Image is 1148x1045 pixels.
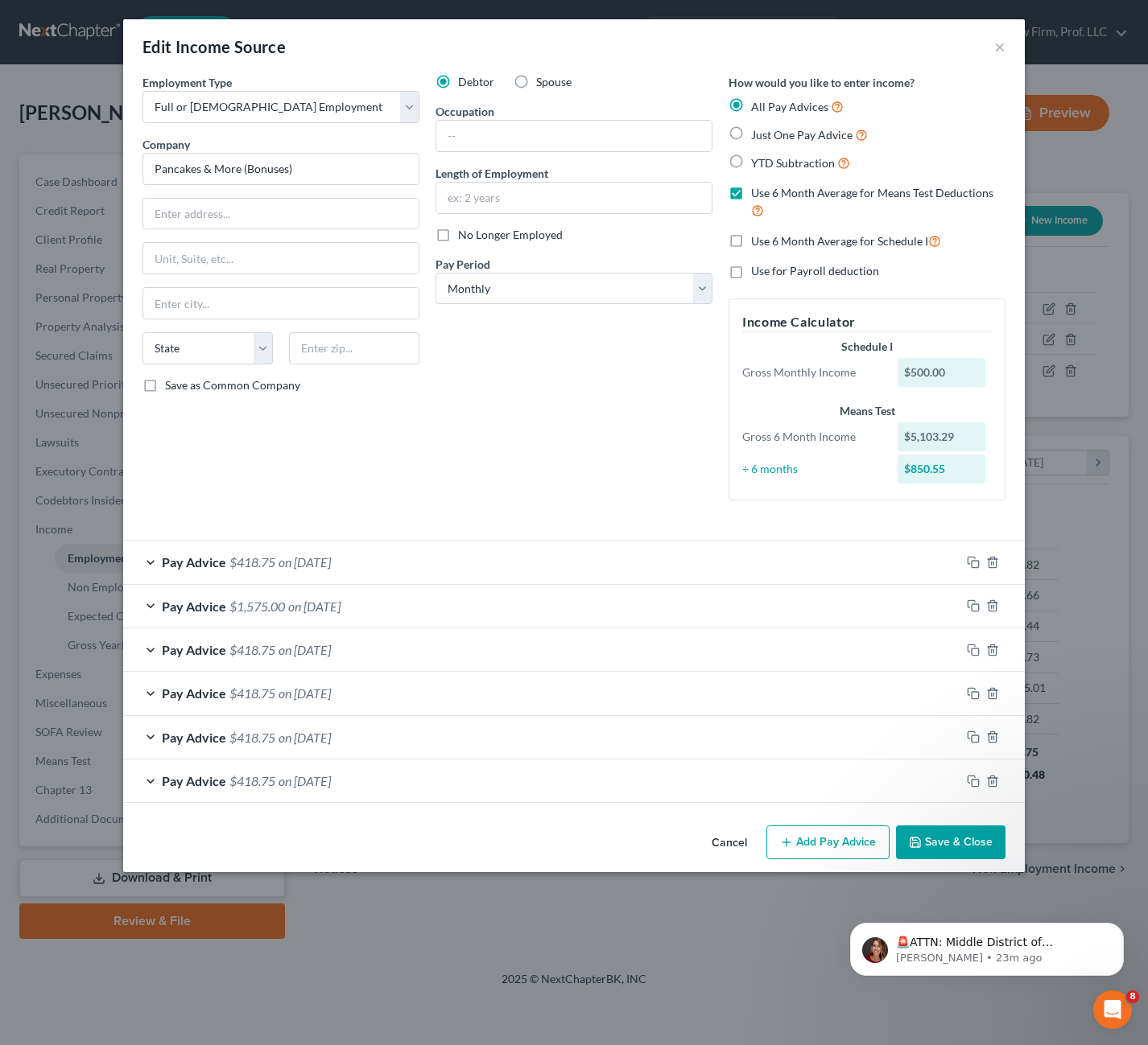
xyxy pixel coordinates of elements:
span: Pay Advice [162,685,226,701]
span: on [DATE] [288,599,341,614]
input: Unit, Suite, etc... [143,243,419,274]
div: $850.55 [898,455,986,483]
span: Just One Pay Advice [751,128,853,142]
span: $418.75 [229,554,275,570]
label: Length of Employment [436,165,548,182]
div: $500.00 [898,358,986,387]
span: Use 6 Month Average for Means Test Deductions [751,186,993,200]
span: No Longer Employed [458,228,563,241]
span: Pay Advice [162,642,226,657]
span: Pay Advice [162,554,226,570]
input: -- [436,121,712,151]
button: Add Pay Advice [766,825,890,859]
div: Means Test [742,403,992,419]
span: Pay Advice [162,773,226,788]
button: × [994,37,1006,56]
span: 8 [1126,990,1139,1003]
span: $418.75 [229,642,275,657]
span: Pay Advice [162,599,226,614]
span: on [DATE] [279,773,331,788]
span: Use 6 Month Average for Schedule I [751,234,928,248]
iframe: Intercom live chat [1093,990,1132,1029]
span: on [DATE] [279,554,331,570]
span: Debtor [458,75,494,88]
span: $418.75 [229,730,275,745]
span: on [DATE] [279,642,331,657]
label: How would you like to enter income? [729,74,915,91]
span: Pay Period [436,257,490,271]
h5: Income Calculator [742,312,992,332]
iframe: Intercom notifications message [826,889,1148,1002]
button: Save & Close [896,825,1006,859]
div: $5,103.29 [898,422,986,451]
span: Save as Common Company [165,378,300,392]
div: ÷ 6 months [734,461,890,477]
span: Pay Advice [162,730,226,745]
span: Company [142,138,190,151]
span: Employment Type [142,76,232,89]
span: YTD Subtraction [751,156,835,170]
input: ex: 2 years [436,183,712,213]
div: Gross 6 Month Income [734,429,890,445]
label: Occupation [436,103,494,120]
span: on [DATE] [279,685,331,701]
span: $418.75 [229,685,275,701]
input: Enter city... [143,288,419,319]
span: All Pay Advices [751,100,828,113]
input: Search company by name... [142,153,419,185]
div: Gross Monthly Income [734,364,890,381]
span: Use for Payroll deduction [751,264,879,278]
button: Cancel [699,827,760,859]
span: $418.75 [229,773,275,788]
span: on [DATE] [279,730,331,745]
div: Edit Income Source [142,35,286,58]
div: Schedule I [742,339,992,355]
span: Spouse [536,75,572,88]
span: $1,575.00 [229,599,285,614]
input: Enter address... [143,199,419,229]
input: Enter zip... [289,332,419,364]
